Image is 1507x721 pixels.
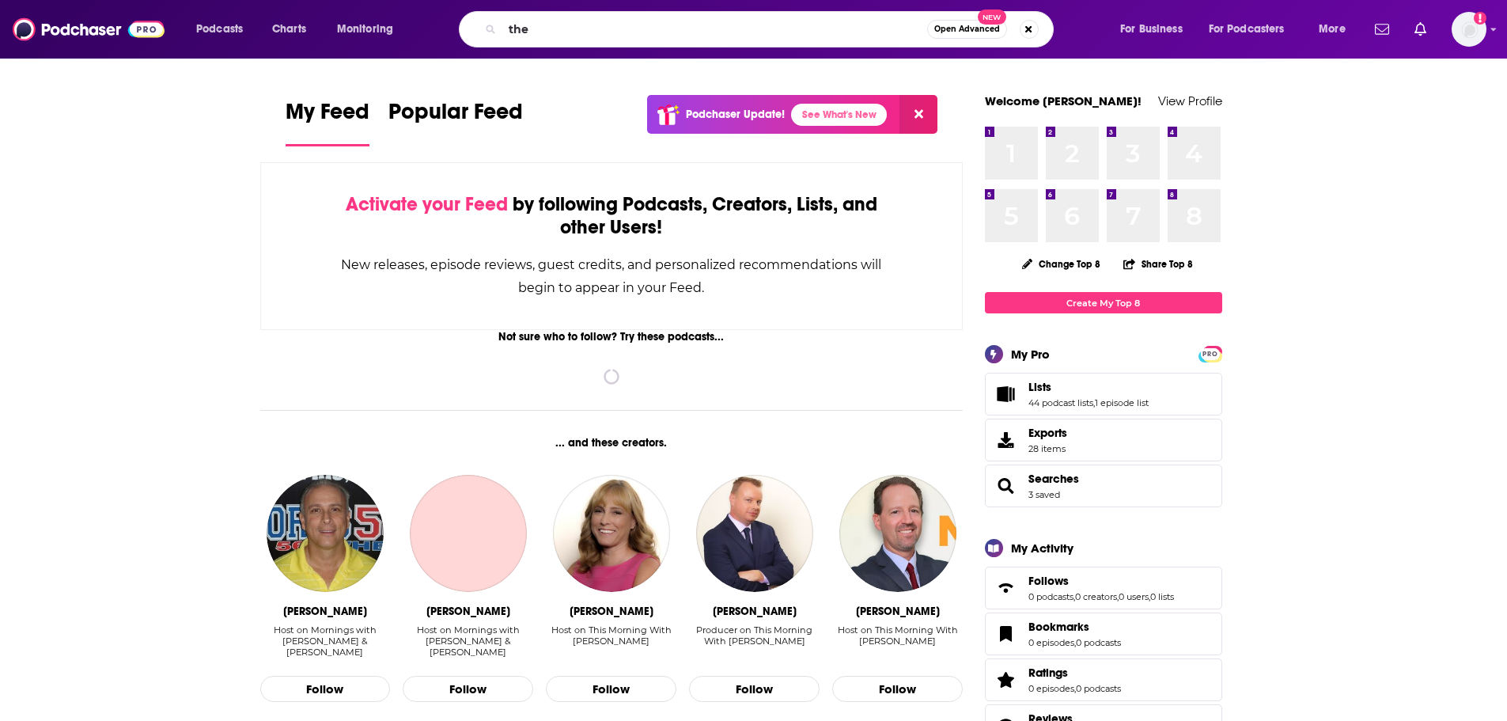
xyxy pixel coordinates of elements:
a: Bookmarks [990,623,1022,645]
button: Follow [403,676,533,703]
span: Ratings [1028,666,1068,680]
button: open menu [1109,17,1202,42]
a: Searches [1028,472,1079,486]
p: Podchaser Update! [686,108,785,121]
button: open menu [185,17,263,42]
a: Charts [262,17,316,42]
div: Host on This Morning With [PERSON_NAME] [832,624,963,647]
div: New releases, episode reviews, guest credits, and personalized recommendations will begin to appe... [340,253,884,299]
a: 0 lists [1150,591,1174,602]
span: , [1073,591,1075,602]
span: Bookmarks [985,613,1222,655]
input: Search podcasts, credits, & more... [502,17,927,42]
span: PRO [1201,348,1220,360]
img: Gordon Deal [839,475,956,592]
a: Ratings [990,669,1022,691]
div: by following Podcasts, Creators, Lists, and other Users! [340,193,884,239]
span: Searches [985,465,1222,507]
span: New [978,9,1006,25]
span: For Business [1120,18,1183,40]
button: Follow [689,676,820,703]
button: Show profile menu [1452,12,1486,47]
button: Share Top 8 [1123,249,1194,279]
span: My Feed [286,98,369,135]
span: Charts [272,18,306,40]
span: Exports [1028,426,1067,440]
a: Mike Gavin [696,475,813,592]
span: Follows [1028,574,1069,588]
div: My Pro [1011,347,1050,362]
div: My Activity [1011,541,1073,556]
a: PRO [1201,347,1220,359]
div: Producer on This Morning With Gordon Deal [689,624,820,658]
span: , [1093,397,1095,408]
span: For Podcasters [1209,18,1285,40]
img: User Profile [1452,12,1486,47]
a: My Feed [286,98,369,146]
div: Search podcasts, credits, & more... [474,11,1069,47]
span: Follows [985,567,1222,609]
a: 0 podcasts [1076,683,1121,694]
img: Greg Gaston [267,475,384,592]
div: ... and these creators. [260,436,964,450]
a: 0 episodes [1028,683,1074,694]
div: Producer on This Morning With [PERSON_NAME] [689,624,820,647]
a: View Profile [1158,93,1222,108]
div: Eli Savoie [426,605,510,618]
button: Open AdvancedNew [927,20,1007,39]
a: 0 podcasts [1028,591,1073,602]
span: Activate your Feed [346,192,508,216]
div: Host on This Morning With [PERSON_NAME] [546,624,676,647]
div: Host on Mornings with [PERSON_NAME] & [PERSON_NAME] [403,624,533,658]
a: Eli Savoie [410,475,527,592]
a: 0 podcasts [1076,637,1121,648]
div: Jennifer Kushinka [570,605,653,618]
span: Monitoring [337,18,393,40]
a: 0 creators [1075,591,1117,602]
a: Show notifications dropdown [1408,16,1433,43]
span: Open Advanced [934,25,1000,33]
a: Searches [990,475,1022,497]
span: , [1074,683,1076,694]
span: Exports [990,429,1022,451]
a: Lists [1028,380,1149,394]
img: Podchaser - Follow, Share and Rate Podcasts [13,14,165,44]
a: Create My Top 8 [985,292,1222,313]
a: Show notifications dropdown [1369,16,1395,43]
span: Logged in as ereardon [1452,12,1486,47]
span: Popular Feed [388,98,523,135]
a: See What's New [791,104,887,126]
a: Bookmarks [1028,620,1121,634]
div: Gordon Deal [856,605,940,618]
a: 0 users [1119,591,1149,602]
a: Follows [990,577,1022,599]
div: Host on This Morning With Gordon Deal [832,624,963,658]
div: Host on This Morning With Gordon Deal [546,624,676,658]
span: More [1319,18,1346,40]
span: Bookmarks [1028,620,1089,634]
span: Lists [985,373,1222,416]
span: Lists [1028,380,1051,394]
span: , [1074,637,1076,648]
div: Host on Mornings with Greg & Eli [403,624,533,658]
button: open menu [1308,17,1365,42]
a: Welcome [PERSON_NAME]! [985,93,1142,108]
button: Follow [832,676,963,703]
button: Change Top 8 [1013,254,1111,274]
a: 1 episode list [1095,397,1149,408]
div: Host on Mornings with [PERSON_NAME] & [PERSON_NAME] [260,624,391,658]
img: Jennifer Kushinka [553,475,670,592]
div: Not sure who to follow? Try these podcasts... [260,330,964,343]
svg: Add a profile image [1474,12,1486,25]
a: 3 saved [1028,489,1060,500]
span: Ratings [985,658,1222,701]
a: Ratings [1028,666,1121,680]
span: Podcasts [196,18,243,40]
a: Exports [985,419,1222,461]
a: Popular Feed [388,98,523,146]
span: 28 items [1028,443,1067,454]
